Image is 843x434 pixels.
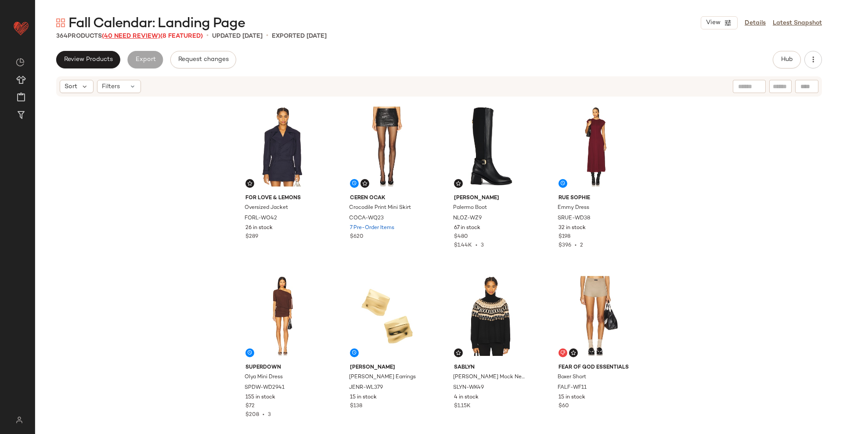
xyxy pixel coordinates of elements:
[706,19,721,26] span: View
[580,243,583,248] span: 2
[362,181,367,186] img: svg%3e
[551,102,640,191] img: SRUE-WD38_V1.jpg
[343,102,431,191] img: COCA-WQ23_V1.jpg
[268,412,271,418] span: 3
[456,181,461,186] img: svg%3e
[349,384,383,392] span: JENR-WL379
[558,364,633,372] span: Fear of God ESSENTIALS
[558,384,587,392] span: FALF-WF11
[259,412,268,418] span: •
[571,350,576,355] img: svg%3e
[454,394,479,402] span: 4 in stock
[481,243,484,248] span: 3
[12,19,30,37] img: heart_red.DM2ytmEG.svg
[68,15,245,32] span: Fall Calendar: Landing Page
[64,56,113,63] span: Review Products
[245,233,258,241] span: $289
[245,394,275,402] span: 155 in stock
[350,402,362,410] span: $138
[238,102,327,191] img: FORL-WO42_V1.jpg
[551,272,640,360] img: FALF-WF11_V1.jpg
[245,364,320,372] span: superdown
[454,364,528,372] span: SABLYN
[206,31,209,41] span: •
[773,51,801,68] button: Hub
[558,204,589,212] span: Emmy Dress
[558,233,570,241] span: $198
[558,243,571,248] span: $396
[56,51,120,68] button: Review Products
[238,272,327,360] img: SPDW-WD2941_V1.jpg
[454,194,528,202] span: [PERSON_NAME]
[247,181,252,186] img: svg%3e
[266,31,268,41] span: •
[65,82,77,91] span: Sort
[245,402,255,410] span: $72
[349,373,416,381] span: [PERSON_NAME] Earrings
[773,18,822,28] a: Latest Snapshot
[245,384,285,392] span: SPDW-WD2941
[56,18,65,27] img: svg%3e
[558,215,591,222] span: SRUE-WD38
[454,224,480,232] span: 67 in stock
[56,32,203,41] div: Products
[349,215,384,222] span: COCA-WQ23
[245,215,277,222] span: FORL-WO42
[245,412,259,418] span: $208
[350,364,424,372] span: [PERSON_NAME]
[272,32,327,41] p: Exported [DATE]
[56,33,68,39] span: 364
[558,373,586,381] span: Boxer Short
[170,51,236,68] button: Request changes
[453,373,527,381] span: [PERSON_NAME] Mock Neck Sweater
[745,18,766,28] a: Details
[701,16,738,29] button: View
[350,233,364,241] span: $620
[558,394,585,402] span: 15 in stock
[245,373,283,381] span: Olya Mini Dress
[453,204,487,212] span: Palermo Boot
[447,102,535,191] img: NLOZ-WZ9_V1.jpg
[454,243,472,248] span: $1.44K
[343,272,431,360] img: JENR-WL379_V1.jpg
[781,56,793,63] span: Hub
[558,194,633,202] span: Rue Sophie
[102,33,160,39] span: (40 Need Review)
[16,58,25,67] img: svg%3e
[350,224,394,232] span: 7 Pre-Order Items
[453,215,482,222] span: NLOZ-WZ9
[349,204,411,212] span: Crocodile Print Mini Skirt
[454,402,471,410] span: $1.15K
[350,194,424,202] span: Ceren Ocak
[178,56,229,63] span: Request changes
[102,82,120,91] span: Filters
[558,224,586,232] span: 32 in stock
[571,243,580,248] span: •
[456,350,461,355] img: svg%3e
[245,204,288,212] span: Oversized Jacket
[11,416,28,423] img: svg%3e
[472,243,481,248] span: •
[245,194,320,202] span: For Love & Lemons
[350,394,377,402] span: 15 in stock
[245,224,273,232] span: 26 in stock
[560,350,566,355] img: svg%3e
[454,233,468,241] span: $480
[558,402,569,410] span: $60
[447,272,535,360] img: SLYN-WK49_V1.jpg
[453,384,484,392] span: SLYN-WK49
[212,32,263,41] p: updated [DATE]
[160,33,203,39] span: (8 Featured)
